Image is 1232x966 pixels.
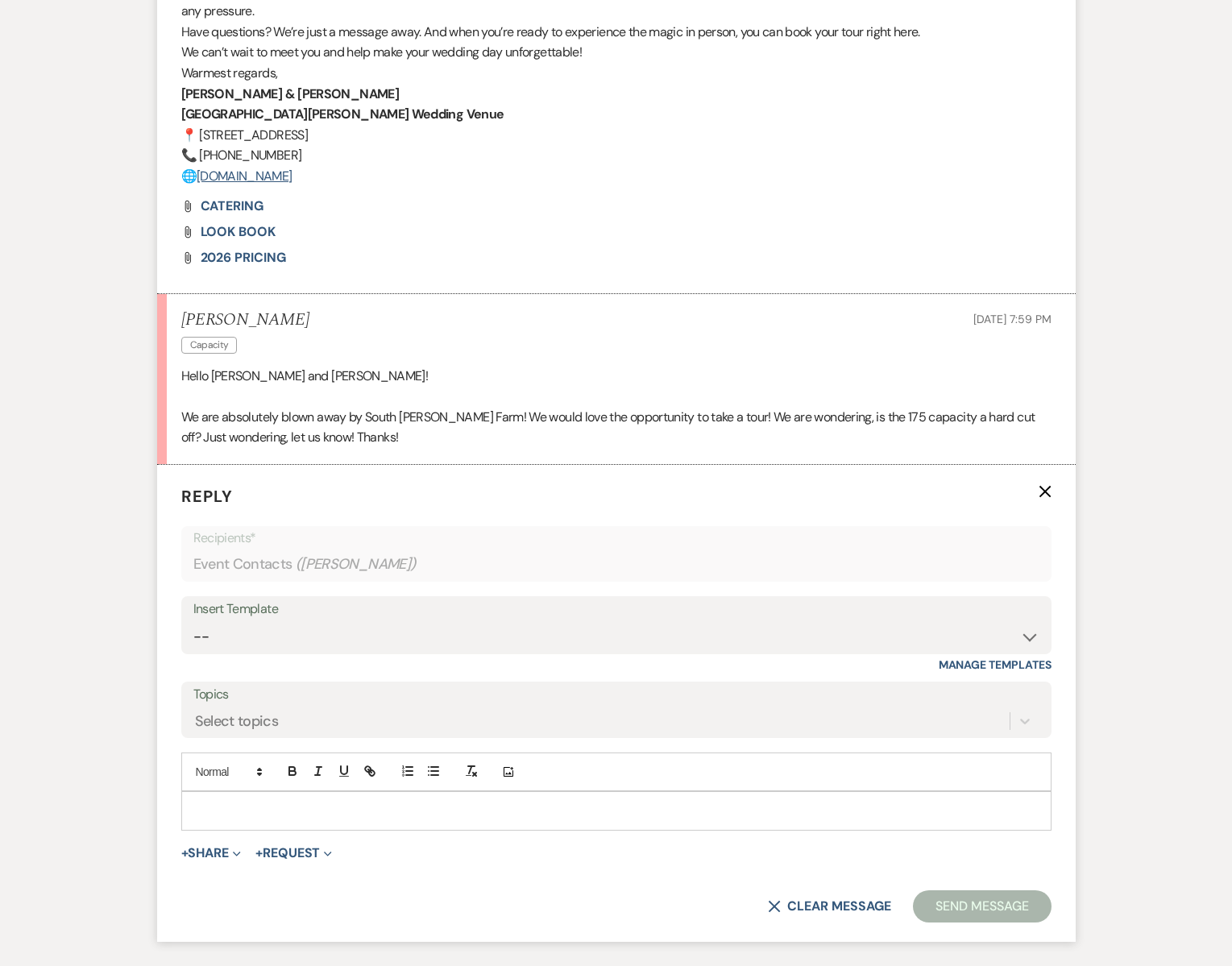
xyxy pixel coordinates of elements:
button: Share [181,847,242,860]
p: Recipients* [193,528,1039,549]
span: ( [PERSON_NAME] ) [296,553,417,575]
p: We are absolutely blown away by South [PERSON_NAME] Farm! We would love the opportunity to take a... [181,407,1052,448]
h5: [PERSON_NAME] [181,310,309,330]
span: CATERING [201,197,263,214]
a: 2026 PRICING [201,251,286,264]
a: [DOMAIN_NAME] [197,168,292,184]
strong: [PERSON_NAME] & [PERSON_NAME] [181,85,399,102]
a: Manage Templates [939,657,1052,672]
div: Insert Template [193,598,1039,621]
button: Request [255,847,332,860]
button: Send Message [913,890,1051,922]
strong: [GEOGRAPHIC_DATA][PERSON_NAME] Wedding Venue [181,106,504,122]
label: Topics [193,683,1039,707]
span: Capacity [181,337,238,354]
span: + [255,847,263,860]
span: LOOK BOOK [201,223,276,240]
div: Event Contacts [193,549,1039,580]
p: We can’t wait to meet you and help make your wedding day unforgettable! [181,42,1052,63]
span: 2026 PRICING [201,249,286,266]
span: + [181,847,189,860]
p: Warmest regards, [181,63,1052,84]
a: CATERING [201,200,263,213]
span: 📞 [PHONE_NUMBER] [181,147,302,164]
p: Have questions? We’re just a message away. And when you’re ready to experience the magic in perso... [181,22,1052,43]
a: LOOK BOOK [201,226,276,238]
div: Select topics [195,711,279,732]
span: 📍 [STREET_ADDRESS] [181,126,308,143]
button: Clear message [768,900,890,913]
span: [DATE] 7:59 PM [973,312,1051,326]
span: 🌐 [181,168,197,184]
span: Reply [181,486,233,507]
p: Hello [PERSON_NAME] and [PERSON_NAME]! [181,366,1052,387]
